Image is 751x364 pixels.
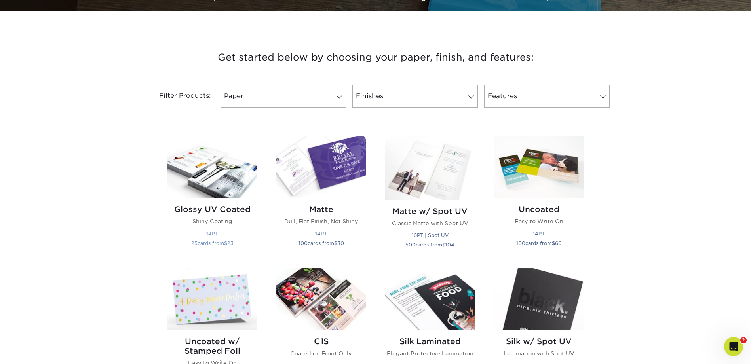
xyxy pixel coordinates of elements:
span: 2 [740,337,747,343]
span: 100 [298,240,308,246]
small: cards from [516,240,561,246]
h2: C1S [276,337,366,346]
h3: Get started below by choosing your paper, finish, and features: [144,40,607,75]
p: Dull, Flat Finish, Not Shiny [276,217,366,225]
a: Matte Postcards Matte Dull, Flat Finish, Not Shiny 14PT 100cards from$30 [276,136,366,259]
a: Glossy UV Coated Postcards Glossy UV Coated Shiny Coating 14PT 25cards from$23 [167,136,257,259]
span: 30 [337,240,344,246]
h2: Silk w/ Spot UV [494,337,584,346]
span: 104 [445,242,454,248]
img: Matte Postcards [276,136,366,198]
iframe: Intercom live chat [724,337,743,356]
img: Silk Laminated Postcards [385,268,475,330]
small: cards from [191,240,234,246]
p: Coated on Front Only [276,349,366,357]
p: Lamination with Spot UV [494,349,584,357]
small: 14PT [315,231,327,237]
h2: Uncoated w/ Stamped Foil [167,337,257,356]
h2: Glossy UV Coated [167,205,257,214]
p: Shiny Coating [167,217,257,225]
span: 66 [555,240,561,246]
h2: Matte w/ Spot UV [385,207,475,216]
img: Glossy UV Coated Postcards [167,136,257,198]
a: Matte w/ Spot UV Postcards Matte w/ Spot UV Classic Matte with Spot UV 16PT | Spot UV 500cards fr... [385,136,475,259]
p: Easy to Write On [494,217,584,225]
img: Uncoated Postcards [494,136,584,198]
span: 500 [405,242,416,248]
span: 100 [516,240,525,246]
a: Paper [221,85,346,108]
span: 25 [191,240,198,246]
p: Classic Matte with Spot UV [385,219,475,227]
small: 14PT [533,231,545,237]
h2: Silk Laminated [385,337,475,346]
span: $ [224,240,227,246]
small: 16PT | Spot UV [412,232,449,238]
img: Matte w/ Spot UV Postcards [385,136,475,200]
small: cards from [298,240,344,246]
span: $ [442,242,445,248]
small: 14PT [206,231,218,237]
img: C1S Postcards [276,268,366,330]
img: Silk w/ Spot UV Postcards [494,268,584,330]
p: Elegant Protective Lamination [385,349,475,357]
a: Uncoated Postcards Uncoated Easy to Write On 14PT 100cards from$66 [494,136,584,259]
a: Features [484,85,610,108]
a: Finishes [352,85,478,108]
div: Filter Products: [138,85,217,108]
span: 23 [227,240,234,246]
h2: Matte [276,205,366,214]
h2: Uncoated [494,205,584,214]
span: $ [334,240,337,246]
small: cards from [405,242,454,248]
span: $ [552,240,555,246]
img: Uncoated w/ Stamped Foil Postcards [167,268,257,330]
